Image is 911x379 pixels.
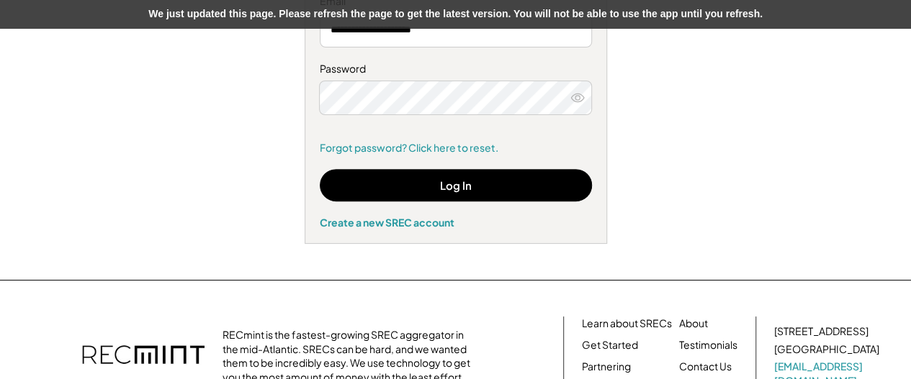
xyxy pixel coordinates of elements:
a: Testimonials [679,338,737,352]
a: Learn about SRECs [582,316,672,331]
div: Password [320,62,592,76]
a: Contact Us [679,360,732,374]
div: [GEOGRAPHIC_DATA] [774,342,879,357]
button: Log In [320,169,592,201]
a: Get Started [582,338,638,352]
a: About [679,316,708,331]
div: Create a new SREC account [320,216,592,229]
a: Partnering [582,360,631,374]
div: [STREET_ADDRESS] [774,324,869,339]
a: Forgot password? Click here to reset. [320,141,592,155]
